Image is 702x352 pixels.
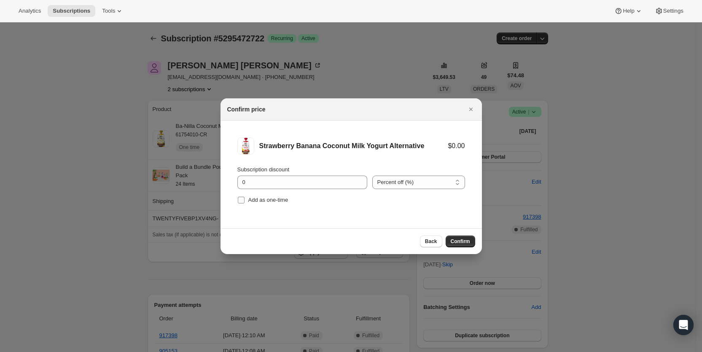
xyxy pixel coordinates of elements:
[227,105,266,114] h2: Confirm price
[237,138,254,154] img: Strawberry Banana Coconut Milk Yogurt Alternative
[237,166,290,173] span: Subscription discount
[673,315,694,335] div: Open Intercom Messenger
[259,142,448,150] div: Strawberry Banana Coconut Milk Yogurt Alternative
[609,5,648,17] button: Help
[451,238,470,245] span: Confirm
[97,5,129,17] button: Tools
[19,8,41,14] span: Analytics
[425,238,437,245] span: Back
[48,5,95,17] button: Subscriptions
[102,8,115,14] span: Tools
[448,142,465,150] div: $0.00
[53,8,90,14] span: Subscriptions
[650,5,689,17] button: Settings
[623,8,634,14] span: Help
[13,5,46,17] button: Analytics
[663,8,683,14] span: Settings
[420,236,442,247] button: Back
[465,103,477,115] button: Close
[248,197,288,203] span: Add as one-time
[446,236,475,247] button: Confirm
